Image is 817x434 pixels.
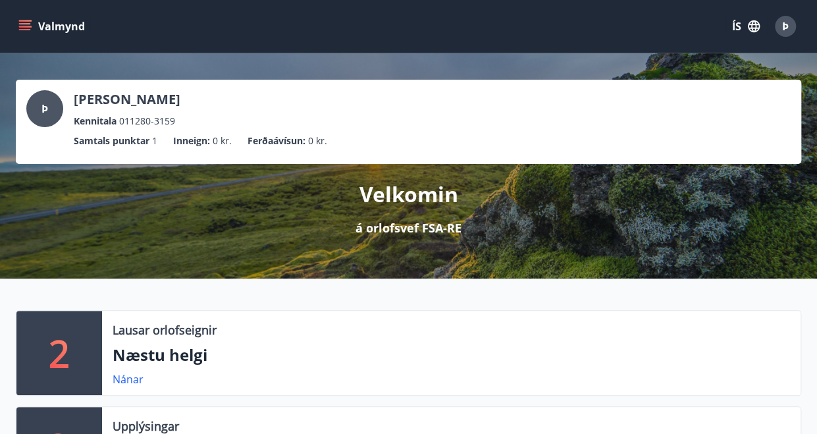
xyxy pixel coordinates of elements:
span: Þ [41,101,48,116]
p: Velkomin [359,180,458,209]
p: [PERSON_NAME] [74,90,180,109]
span: 0 kr. [213,134,232,148]
span: 0 kr. [308,134,327,148]
p: á orlofsvef FSA-RE [356,219,461,236]
a: Nánar [113,372,144,387]
button: ÍS [725,14,767,38]
p: Kennitala [74,114,117,128]
span: 1 [152,134,157,148]
button: menu [16,14,90,38]
p: Næstu helgi [113,344,790,366]
p: Inneign : [173,134,210,148]
p: Lausar orlofseignir [113,321,217,339]
span: 011280-3159 [119,114,175,128]
button: Þ [770,11,801,42]
span: Þ [782,19,789,34]
p: Ferðaávísun : [248,134,305,148]
p: Samtals punktar [74,134,149,148]
p: 2 [49,328,70,378]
